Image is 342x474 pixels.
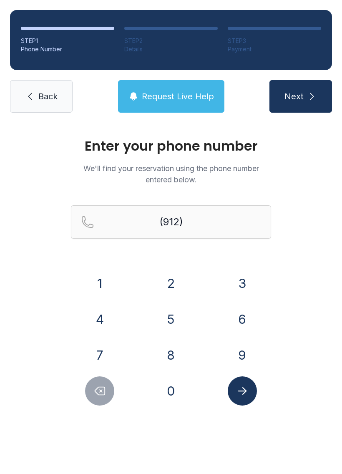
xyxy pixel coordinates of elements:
input: Reservation phone number [71,205,271,239]
span: Next [284,91,304,102]
div: STEP 1 [21,37,114,45]
div: STEP 3 [228,37,321,45]
div: Payment [228,45,321,53]
button: 5 [156,305,186,334]
button: 0 [156,376,186,406]
button: 8 [156,340,186,370]
span: Request Live Help [142,91,214,102]
button: 7 [85,340,114,370]
button: 2 [156,269,186,298]
button: Delete number [85,376,114,406]
span: Back [38,91,58,102]
p: We'll find your reservation using the phone number entered below. [71,163,271,185]
button: 3 [228,269,257,298]
button: 4 [85,305,114,334]
div: Phone Number [21,45,114,53]
div: STEP 2 [124,37,218,45]
button: 6 [228,305,257,334]
button: 9 [228,340,257,370]
h1: Enter your phone number [71,139,271,153]
button: 1 [85,269,114,298]
div: Details [124,45,218,53]
button: Submit lookup form [228,376,257,406]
